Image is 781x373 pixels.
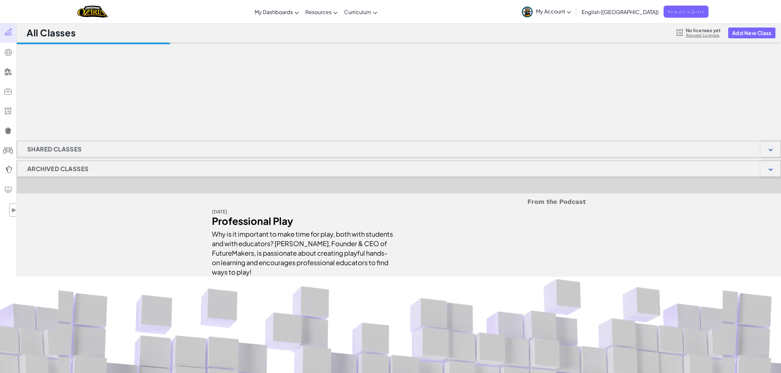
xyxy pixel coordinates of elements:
a: Request Licenses [686,33,721,38]
div: Professional Play [212,216,394,226]
a: Curriculum [341,3,380,21]
span: My Account [536,8,571,15]
a: Request a Quote [664,6,709,18]
img: Home [77,5,108,18]
span: ▶ [11,205,17,215]
span: My Dashboards [255,9,293,15]
a: My Account [519,1,574,22]
img: avatar [522,7,533,17]
span: English ([GEOGRAPHIC_DATA]) [582,9,659,15]
a: English ([GEOGRAPHIC_DATA]) [578,3,662,21]
a: Resources [302,3,341,21]
button: Add New Class [728,28,775,38]
h5: From the Podcast [212,197,586,207]
span: No licenses yet [686,28,721,33]
h1: All Classes [27,27,75,39]
span: Curriculum [344,9,371,15]
span: Resources [305,9,332,15]
h1: Archived Classes [17,161,99,177]
a: My Dashboards [251,3,302,21]
a: Ozaria by CodeCombat logo [77,5,108,18]
div: [DATE] [212,207,394,216]
div: Why is it important to make time for play, both with students and with educators? [PERSON_NAME], ... [212,226,394,277]
h1: Shared Classes [17,141,92,157]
